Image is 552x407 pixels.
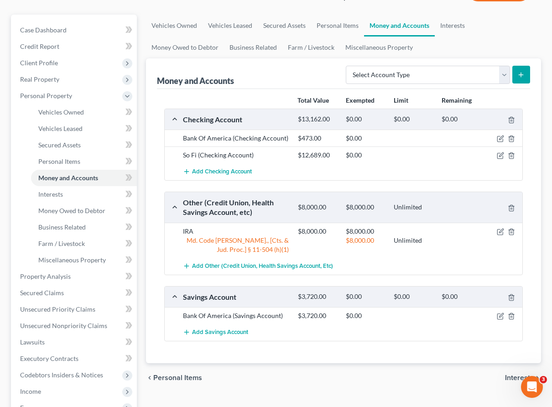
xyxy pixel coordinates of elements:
[38,240,85,247] span: Farm / Livestock
[38,207,105,214] span: Money Owed to Debtor
[521,376,543,398] iframe: Intercom live chat
[31,203,137,219] a: Money Owed to Debtor
[31,252,137,268] a: Miscellaneous Property
[20,272,71,280] span: Property Analysis
[13,318,137,334] a: Unsecured Nonpriority Claims
[38,190,63,198] span: Interests
[346,96,375,104] strong: Exempted
[31,170,137,186] a: Money and Accounts
[20,387,41,395] span: Income
[192,329,248,336] span: Add Savings Account
[31,120,137,137] a: Vehicles Leased
[20,322,107,329] span: Unsecured Nonpriority Claims
[13,334,137,350] a: Lawsuits
[20,92,72,99] span: Personal Property
[31,153,137,170] a: Personal Items
[38,223,86,231] span: Business Related
[178,227,293,236] div: IRA
[505,374,541,381] button: Interests chevron_right
[437,292,485,301] div: $0.00
[341,115,389,124] div: $0.00
[435,15,470,37] a: Interests
[293,151,341,160] div: $12,689.00
[341,236,389,245] div: $8,000.00
[20,371,103,379] span: Codebtors Insiders & Notices
[13,38,137,55] a: Credit Report
[192,262,333,270] span: Add Other (Credit Union, Health Savings Account, etc)
[13,301,137,318] a: Unsecured Priority Claims
[20,26,67,34] span: Case Dashboard
[437,115,485,124] div: $0.00
[293,115,341,124] div: $13,162.00
[157,75,234,86] div: Money and Accounts
[20,355,78,362] span: Executory Contracts
[146,15,203,37] a: Vehicles Owned
[297,96,329,104] strong: Total Value
[31,137,137,153] a: Secured Assets
[146,37,224,58] a: Money Owed to Debtor
[293,311,341,320] div: $3,720.00
[146,374,153,381] i: chevron_left
[389,203,437,212] div: Unlimited
[293,203,341,212] div: $8,000.00
[340,37,418,58] a: Miscellaneous Property
[20,338,45,346] span: Lawsuits
[13,268,137,285] a: Property Analysis
[13,350,137,367] a: Executory Contracts
[178,115,293,124] div: Checking Account
[31,186,137,203] a: Interests
[224,37,282,58] a: Business Related
[293,134,341,143] div: $473.00
[20,42,59,50] span: Credit Report
[178,198,293,217] div: Other (Credit Union, Health Savings Account, etc)
[20,305,95,313] span: Unsecured Priority Claims
[31,235,137,252] a: Farm / Livestock
[20,75,59,83] span: Real Property
[540,376,547,383] span: 3
[534,374,541,381] i: chevron_right
[20,289,64,297] span: Secured Claims
[146,374,202,381] button: chevron_left Personal Items
[341,134,389,143] div: $0.00
[389,292,437,301] div: $0.00
[203,15,258,37] a: Vehicles Leased
[282,37,340,58] a: Farm / Livestock
[13,22,137,38] a: Case Dashboard
[341,311,389,320] div: $0.00
[178,236,293,254] div: Md. Code [PERSON_NAME]., [Cts. & Jud. Proc.] § 11-504 (h)(1)
[341,151,389,160] div: $0.00
[192,168,252,176] span: Add Checking Account
[364,15,435,37] a: Money and Accounts
[178,292,293,302] div: Savings Account
[183,163,252,180] button: Add Checking Account
[394,96,408,104] strong: Limit
[13,285,137,301] a: Secured Claims
[31,219,137,235] a: Business Related
[153,374,202,381] span: Personal Items
[38,141,81,149] span: Secured Assets
[38,174,98,182] span: Money and Accounts
[38,157,80,165] span: Personal Items
[341,292,389,301] div: $0.00
[389,115,437,124] div: $0.00
[311,15,364,37] a: Personal Items
[442,96,472,104] strong: Remaining
[38,108,84,116] span: Vehicles Owned
[293,227,341,236] div: $8,000.00
[341,203,389,212] div: $8,000.00
[38,125,83,132] span: Vehicles Leased
[178,311,293,320] div: Bank Of America (Savings Account)
[178,134,293,143] div: Bank Of America (Checking Account)
[183,258,333,275] button: Add Other (Credit Union, Health Savings Account, etc)
[38,256,106,264] span: Miscellaneous Property
[341,227,389,236] div: $8,000.00
[389,236,437,245] div: Unlimited
[293,292,341,301] div: $3,720.00
[20,59,58,67] span: Client Profile
[31,104,137,120] a: Vehicles Owned
[258,15,311,37] a: Secured Assets
[505,374,534,381] span: Interests
[178,151,293,160] div: So Fi (Checking Account)
[183,324,248,341] button: Add Savings Account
